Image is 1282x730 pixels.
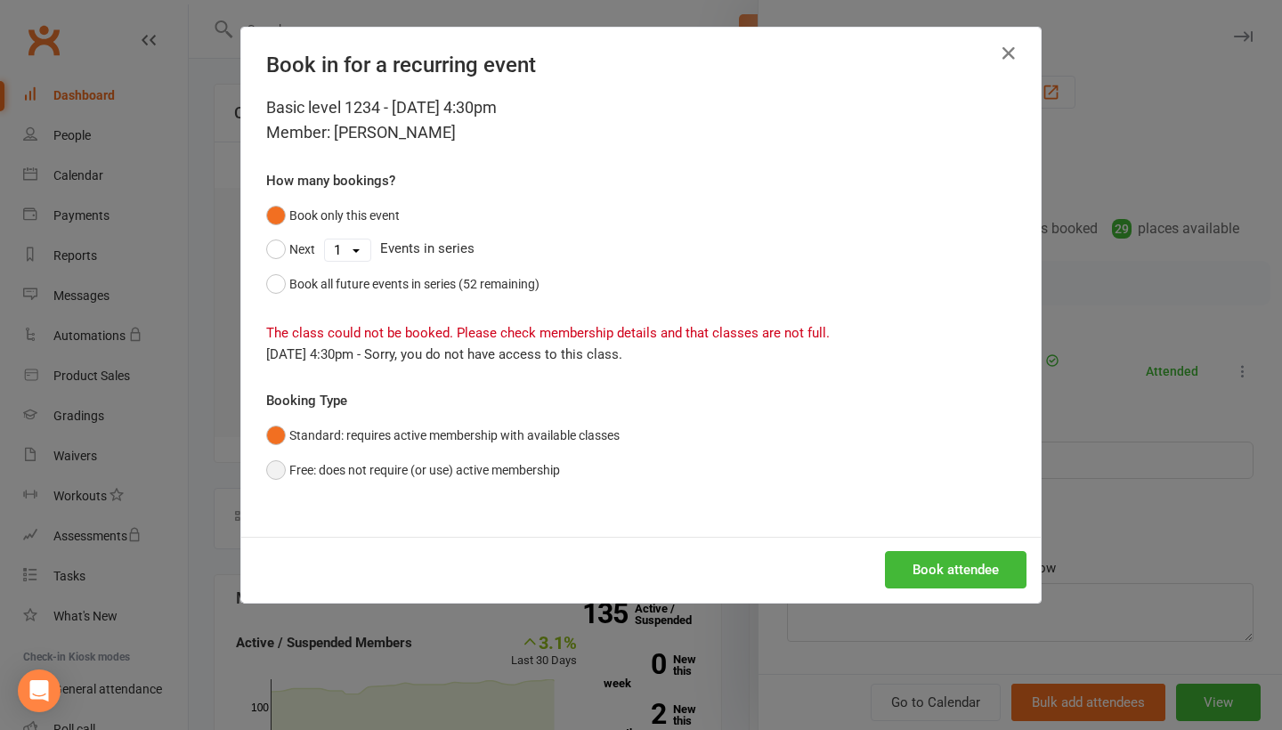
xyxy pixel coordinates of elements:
button: Free: does not require (or use) active membership [266,453,560,487]
button: Book attendee [885,551,1026,588]
button: Close [994,39,1023,68]
div: Basic level 1234 - [DATE] 4:30pm Member: [PERSON_NAME] [266,95,1016,145]
label: Booking Type [266,390,347,411]
button: Book all future events in series (52 remaining) [266,267,540,301]
div: Book all future events in series (52 remaining) [289,274,540,294]
button: Standard: requires active membership with available classes [266,418,620,452]
h4: Book in for a recurring event [266,53,1016,77]
span: The class could not be booked. Please check membership details and that classes are not full. [266,325,830,341]
button: Next [266,232,315,266]
div: Open Intercom Messenger [18,669,61,712]
div: Events in series [266,232,1016,266]
button: Book only this event [266,199,400,232]
label: How many bookings? [266,170,395,191]
div: [DATE] 4:30pm - Sorry, you do not have access to this class. [266,344,1016,365]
